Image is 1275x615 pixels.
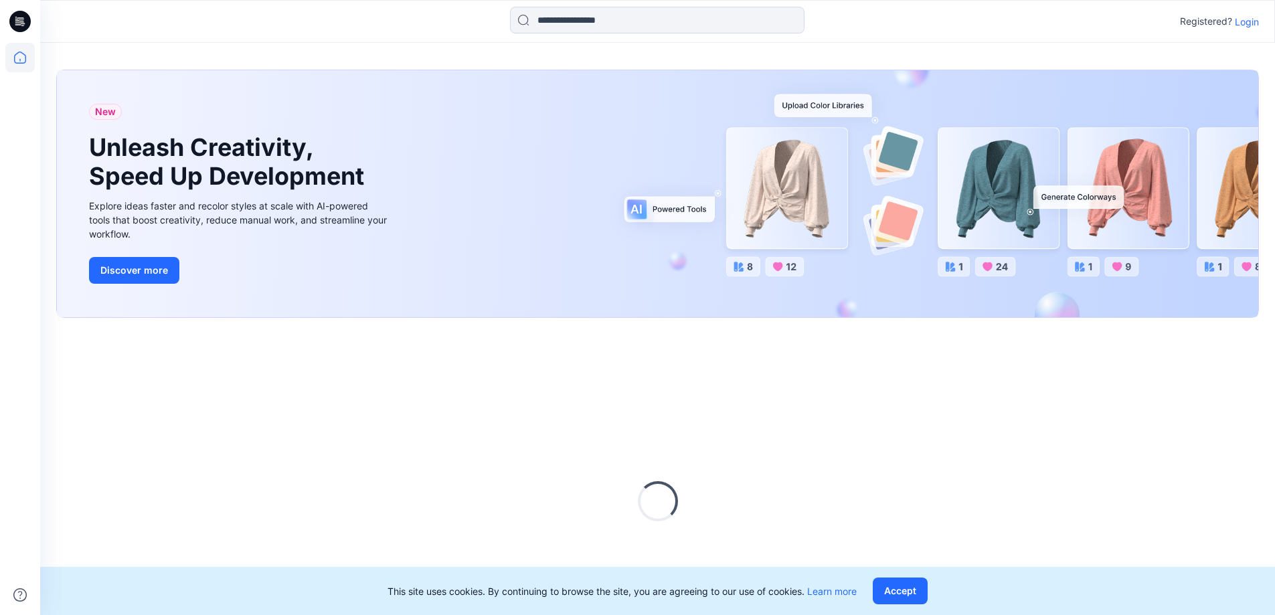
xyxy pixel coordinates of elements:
p: Login [1235,15,1259,29]
h1: Unleash Creativity, Speed Up Development [89,133,370,191]
a: Learn more [807,586,857,597]
button: Accept [873,578,928,604]
span: New [95,104,116,120]
div: Explore ideas faster and recolor styles at scale with AI-powered tools that boost creativity, red... [89,199,390,241]
p: Registered? [1180,13,1232,29]
button: Discover more [89,257,179,284]
a: Discover more [89,257,390,284]
p: This site uses cookies. By continuing to browse the site, you are agreeing to our use of cookies. [388,584,857,598]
